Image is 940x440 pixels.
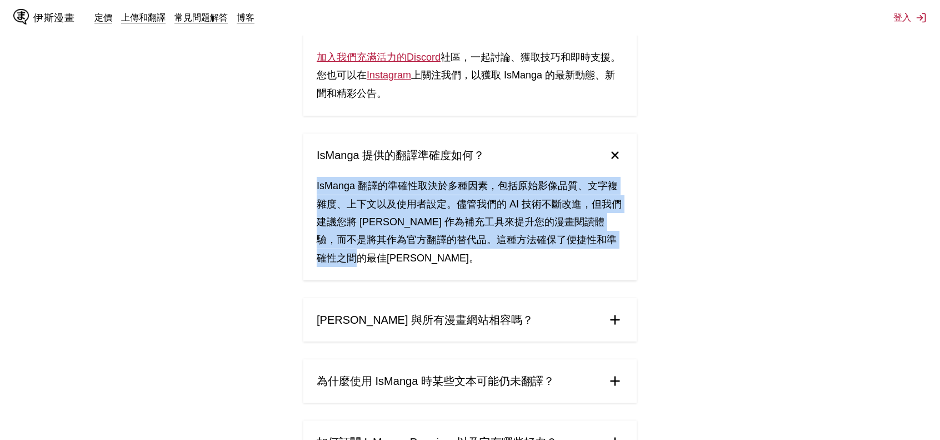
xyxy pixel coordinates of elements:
[94,12,112,23] a: 定價
[317,52,441,63] font: 加入我們充滿活力的Discord
[893,12,927,24] button: 登入
[13,9,29,24] img: IsManga 標誌
[317,70,615,98] font: 上關注我們，以獲取 IsManga 的最新動態、新聞和精彩公告。
[303,298,637,342] summary: [PERSON_NAME] 與所有漫畫網站相容嗎？
[893,12,911,23] font: 登入
[603,15,627,38] img: 加
[174,12,228,23] a: 常見問題解答
[317,180,622,264] font: IsManga 翻譯的準確性取決於多種因素，包括原始影像品質、文字複雜度、上下文以及使用者設定。儘管我們的 AI 技術不斷改進，但我們建議您將 [PERSON_NAME] 作為補充工具來提升您的...
[317,314,533,326] font: [PERSON_NAME] 與所有漫畫網站相容嗎？
[607,312,623,328] img: 加
[317,375,554,387] font: 為什麼使用 IsManga 時某些文本可能仍未翻譯？
[916,12,927,23] img: 登出
[441,52,471,63] font: 社區，
[303,134,637,177] summary: IsManga 提供的翻譯準確度如何？
[13,9,94,27] a: IsManga 標誌伊斯漫畫
[317,149,484,161] font: IsManga 提供的翻譯準確度如何？
[367,70,411,81] a: Instagram
[121,12,166,23] a: 上傳和翻譯
[33,12,74,23] font: 伊斯漫畫
[237,12,254,23] a: 博客
[607,373,623,389] img: 加
[603,144,627,167] img: 加
[317,52,441,63] a: 不和諧
[303,359,637,403] summary: 為什麼使用 IsManga 時某些文本可能仍未翻譯？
